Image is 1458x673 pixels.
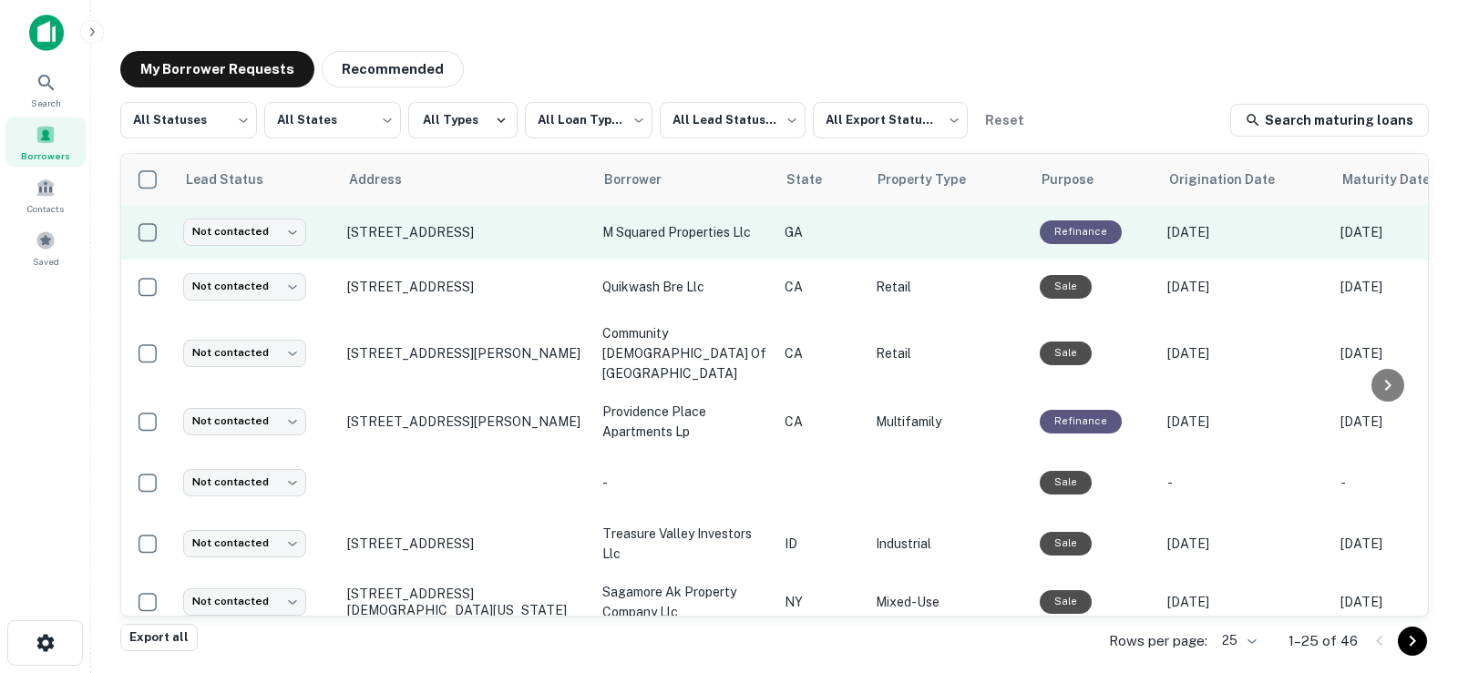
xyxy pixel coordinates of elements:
[120,51,314,87] button: My Borrower Requests
[347,279,584,295] p: [STREET_ADDRESS]
[185,168,287,190] span: Lead Status
[876,534,1022,554] p: Industrial
[21,148,70,163] span: Borrowers
[867,154,1031,205] th: Property Type
[813,97,968,144] div: All Export Statuses
[120,624,198,651] button: Export all
[183,408,306,434] div: Not contacted
[1040,410,1122,433] div: This loan purpose was for refinancing
[525,97,652,144] div: All Loan Types
[27,201,64,216] span: Contacts
[1158,154,1331,205] th: Origination Date
[1040,590,1092,613] div: Sale
[1367,527,1458,615] iframe: Chat Widget
[322,51,464,87] button: Recommended
[1031,154,1158,205] th: Purpose
[1040,532,1092,555] div: Sale
[33,254,59,269] span: Saved
[1040,342,1092,364] div: Sale
[408,102,518,138] button: All Types
[1042,168,1117,190] span: Purpose
[31,96,61,110] span: Search
[602,402,766,442] p: providence place apartments lp
[347,535,584,552] p: [STREET_ADDRESS]
[1167,277,1322,297] p: [DATE]
[1167,534,1322,554] p: [DATE]
[5,117,86,167] a: Borrowers
[785,412,857,432] p: CA
[1040,220,1122,243] div: This loan purpose was for refinancing
[349,168,426,190] span: Address
[347,224,584,240] p: [STREET_ADDRESS]
[785,592,857,612] p: NY
[1169,168,1299,190] span: Origination Date
[338,154,593,205] th: Address
[1167,222,1322,242] p: [DATE]
[1167,343,1322,363] p: [DATE]
[876,412,1022,432] p: Multifamily
[1040,471,1092,494] div: Sale
[5,170,86,219] a: Contacts
[602,524,766,564] p: treasure valley investors llc
[29,15,64,51] img: capitalize-icon.png
[876,277,1022,297] p: Retail
[183,469,306,495] div: Not contacted
[1167,412,1322,432] p: [DATE]
[785,277,857,297] p: CA
[1342,169,1448,189] div: Maturity dates displayed may be estimated. Please contact the lender for the most accurate maturi...
[1167,592,1322,612] p: [DATE]
[876,343,1022,363] p: Retail
[183,219,306,245] div: Not contacted
[660,97,806,144] div: All Lead Statuses
[602,277,766,297] p: quikwash bre llc
[183,340,306,366] div: Not contacted
[183,588,306,615] div: Not contacted
[785,343,857,363] p: CA
[1342,169,1430,189] h6: Maturity Date
[602,582,766,622] p: sagamore ak property company llc
[264,97,401,144] div: All States
[347,345,584,362] p: [STREET_ADDRESS][PERSON_NAME]
[604,168,685,190] span: Borrower
[1215,627,1259,654] div: 25
[785,534,857,554] p: ID
[775,154,867,205] th: State
[183,273,306,300] div: Not contacted
[602,222,766,242] p: m squared properties llc
[1040,275,1092,298] div: Sale
[1289,630,1358,652] p: 1–25 of 46
[5,65,86,114] a: Search
[347,413,584,430] p: [STREET_ADDRESS][PERSON_NAME]
[347,586,584,618] p: [STREET_ADDRESS][DEMOGRAPHIC_DATA][US_STATE]
[602,473,766,493] p: -
[120,97,257,144] div: All Statuses
[975,102,1033,138] button: Reset
[1109,630,1207,652] p: Rows per page:
[183,530,306,556] div: Not contacted
[786,168,846,190] span: State
[878,168,990,190] span: Property Type
[174,154,338,205] th: Lead Status
[785,222,857,242] p: GA
[1398,627,1427,656] button: Go to next page
[1230,104,1429,137] a: Search maturing loans
[1167,473,1322,493] p: -
[5,223,86,272] a: Saved
[876,592,1022,612] p: Mixed-Use
[593,154,775,205] th: Borrower
[602,323,766,383] p: community [DEMOGRAPHIC_DATA] of [GEOGRAPHIC_DATA]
